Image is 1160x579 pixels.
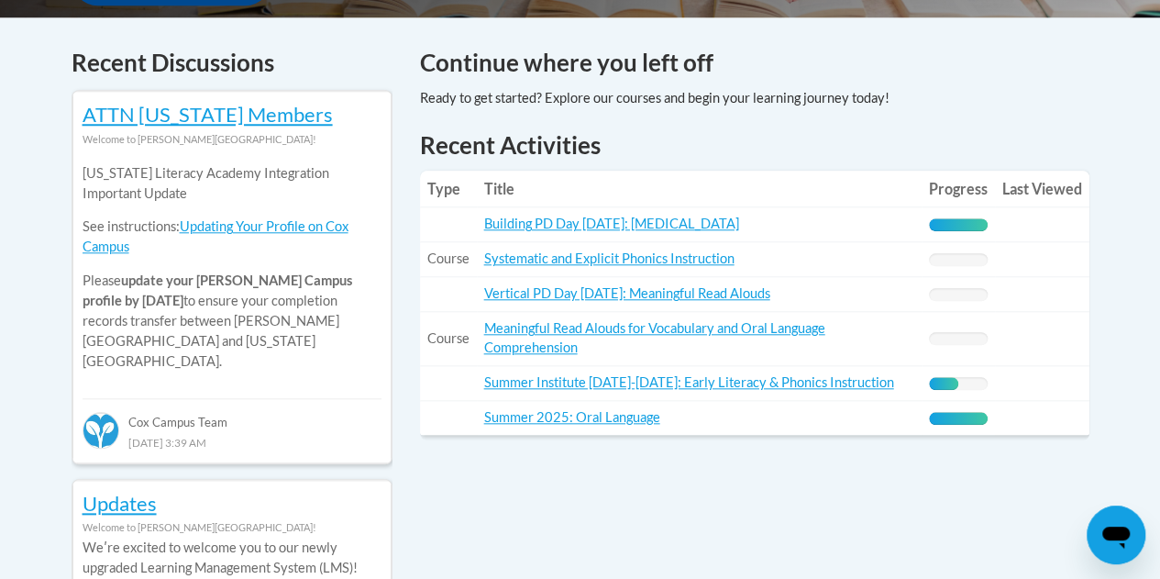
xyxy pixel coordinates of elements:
h1: Recent Activities [420,128,1089,161]
h4: Continue where you left off [420,45,1089,81]
div: Cox Campus Team [83,398,381,431]
a: Summer 2025: Oral Language [484,409,660,425]
a: Meaningful Read Alouds for Vocabulary and Oral Language Comprehension [484,320,825,355]
img: Cox Campus Team [83,412,119,449]
a: Updates [83,491,157,516]
div: Welcome to [PERSON_NAME][GEOGRAPHIC_DATA]! [83,129,381,150]
div: Please to ensure your completion records transfer between [PERSON_NAME][GEOGRAPHIC_DATA] and [US_... [83,150,381,385]
b: update your [PERSON_NAME] Campus profile by [DATE] [83,273,352,308]
iframe: Button to launch messaging window [1087,506,1145,564]
th: Title [477,171,922,207]
p: [US_STATE] Literacy Academy Integration Important Update [83,163,381,204]
span: Course [427,330,470,346]
div: Welcome to [PERSON_NAME][GEOGRAPHIC_DATA]! [83,518,381,538]
a: Vertical PD Day [DATE]: Meaningful Read Alouds [484,285,770,301]
p: See instructions: [83,217,381,257]
a: Updating Your Profile on Cox Campus [83,218,348,254]
a: Building PD Day [DATE]: [MEDICAL_DATA] [484,216,739,231]
th: Last Viewed [995,171,1089,207]
div: Progress, % [929,377,958,390]
a: Summer Institute [DATE]-[DATE]: Early Literacy & Phonics Instruction [484,374,894,390]
div: Progress, % [929,412,988,425]
div: [DATE] 3:39 AM [83,432,381,452]
th: Progress [922,171,995,207]
div: Progress, % [929,218,988,231]
h4: Recent Discussions [72,45,392,81]
span: Course [427,251,470,266]
a: Systematic and Explicit Phonics Instruction [484,251,735,266]
th: Type [420,171,477,207]
a: ATTN [US_STATE] Members [83,102,333,127]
